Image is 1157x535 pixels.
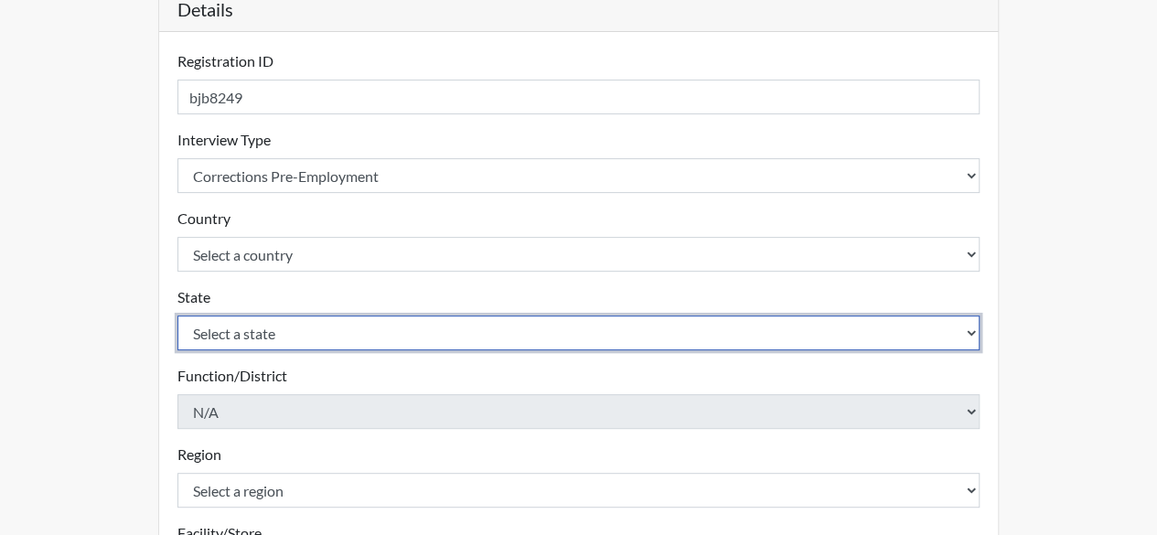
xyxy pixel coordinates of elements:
[177,365,287,387] label: Function/District
[177,444,221,465] label: Region
[177,129,271,151] label: Interview Type
[177,50,273,72] label: Registration ID
[177,208,230,230] label: Country
[177,286,210,308] label: State
[177,80,980,114] input: Insert a Registration ID, which needs to be a unique alphanumeric value for each interviewee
